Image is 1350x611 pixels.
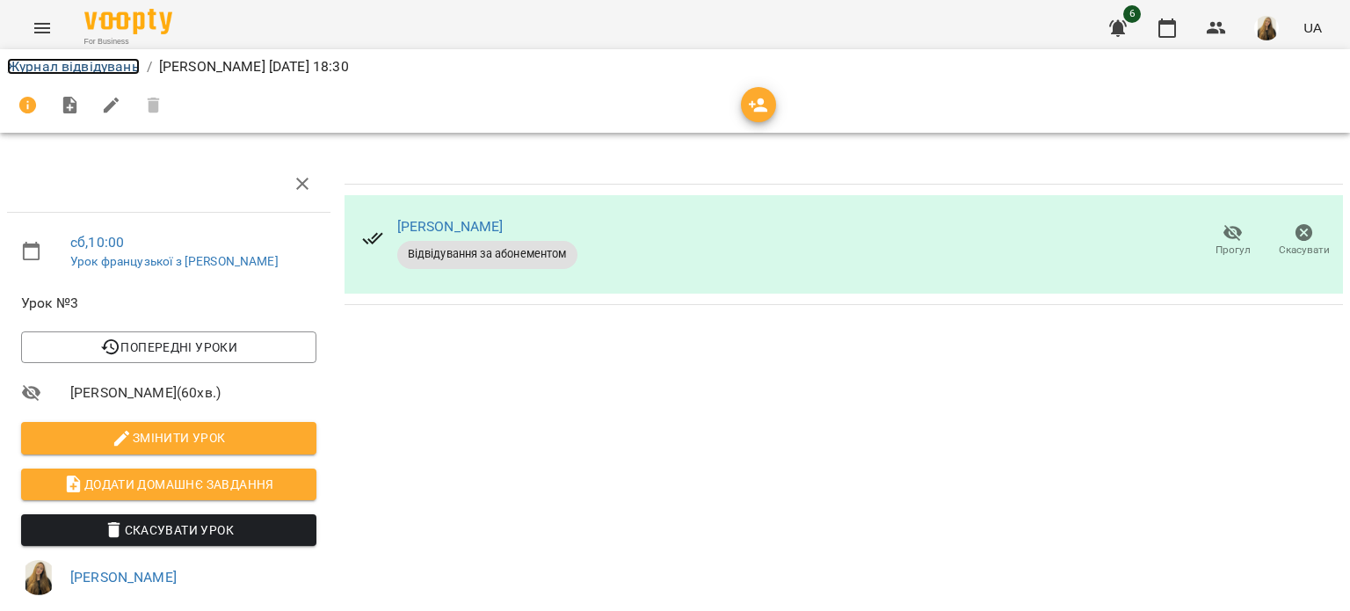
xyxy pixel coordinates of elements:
[35,474,302,495] span: Додати домашнє завдання
[397,246,577,262] span: Відвідування за абонементом
[84,36,172,47] span: For Business
[159,56,349,77] p: [PERSON_NAME] [DATE] 18:30
[1279,243,1330,258] span: Скасувати
[7,58,140,75] a: Журнал відвідувань
[1303,18,1322,37] span: UA
[84,9,172,34] img: Voopty Logo
[1268,216,1339,265] button: Скасувати
[70,569,177,586] a: [PERSON_NAME]
[1216,243,1251,258] span: Прогул
[21,7,63,49] button: Menu
[147,56,152,77] li: /
[21,514,316,546] button: Скасувати Урок
[397,218,504,235] a: [PERSON_NAME]
[35,337,302,358] span: Попередні уроки
[7,56,1343,77] nav: breadcrumb
[21,331,316,363] button: Попередні уроки
[70,234,124,251] a: сб , 10:00
[21,469,316,500] button: Додати домашнє завдання
[1296,11,1329,44] button: UA
[21,560,56,595] img: e6d74434a37294e684abaaa8ba944af6.png
[1197,216,1268,265] button: Прогул
[70,382,316,404] span: [PERSON_NAME] ( 60 хв. )
[70,254,279,268] a: Урок французької з [PERSON_NAME]
[1254,16,1279,40] img: e6d74434a37294e684abaaa8ba944af6.png
[21,422,316,454] button: Змінити урок
[35,520,302,541] span: Скасувати Урок
[35,427,302,448] span: Змінити урок
[21,293,316,314] span: Урок №3
[1123,5,1141,23] span: 6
